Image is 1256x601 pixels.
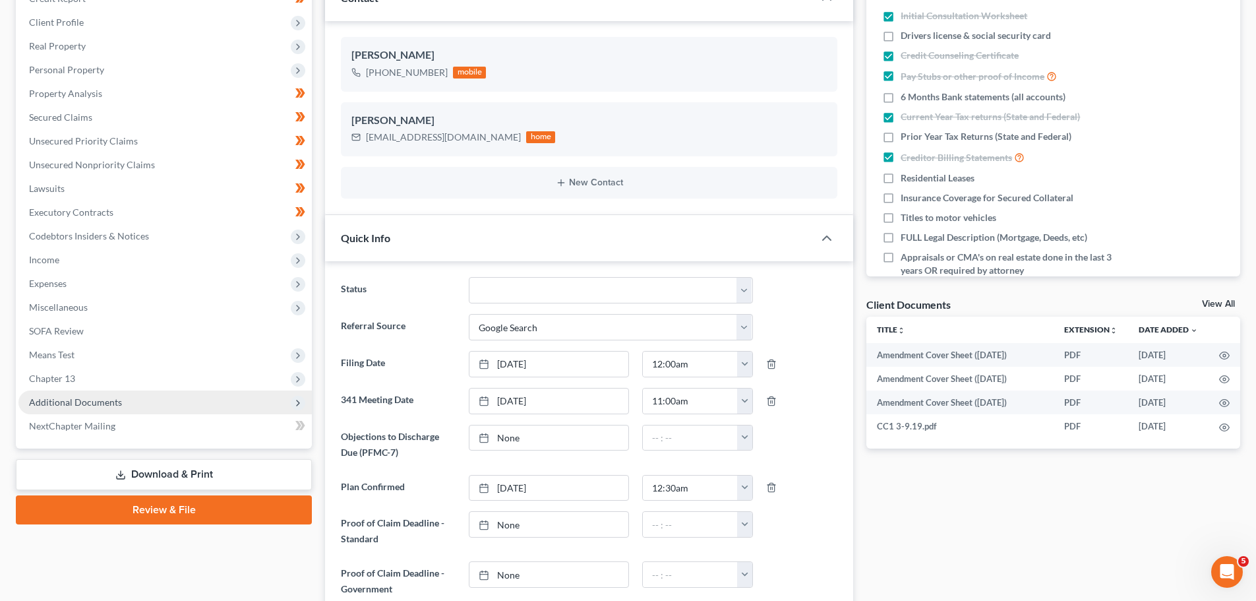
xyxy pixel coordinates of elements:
td: PDF [1054,391,1128,414]
a: Review & File [16,495,312,524]
span: Lawsuits [29,183,65,194]
span: Drivers license & social security card [901,29,1051,42]
span: Prior Year Tax Returns (State and Federal) [901,130,1071,143]
td: PDF [1054,414,1128,438]
button: New Contact [351,177,827,188]
td: Amendment Cover Sheet ([DATE]) [866,391,1054,414]
input: -- : -- [643,426,738,451]
a: Date Added expand_more [1139,325,1198,334]
div: [PERSON_NAME] [351,47,827,63]
a: Unsecured Priority Claims [18,129,312,153]
span: Appraisals or CMA's on real estate done in the last 3 years OR required by attorney [901,251,1135,277]
td: [DATE] [1128,343,1209,367]
td: PDF [1054,367,1128,391]
i: unfold_more [897,327,905,334]
a: Property Analysis [18,82,312,106]
div: mobile [453,67,486,79]
td: Amendment Cover Sheet ([DATE]) [866,367,1054,391]
label: Proof of Claim Deadline - Standard [334,511,462,551]
span: Secured Claims [29,111,92,123]
input: -- : -- [643,476,738,501]
span: Miscellaneous [29,301,88,313]
a: Lawsuits [18,177,312,201]
span: Income [29,254,59,265]
span: Client Profile [29,16,84,28]
input: -- : -- [643,389,738,414]
span: Current Year Tax returns (State and Federal) [901,110,1080,123]
span: Chapter 13 [29,373,75,384]
a: None [469,512,628,537]
a: None [469,562,628,587]
span: Unsecured Nonpriority Claims [29,159,155,170]
div: [PERSON_NAME] [351,113,827,129]
label: Objections to Discharge Due (PFMC-7) [334,425,462,464]
span: Executory Contracts [29,206,113,218]
span: Codebtors Insiders & Notices [29,230,149,241]
div: [PHONE_NUMBER] [366,66,448,79]
span: Residential Leases [901,172,974,185]
a: None [469,426,628,451]
a: SOFA Review [18,319,312,343]
a: View All [1202,300,1235,309]
span: Quick Info [341,232,390,244]
span: Creditor Billing Statements [901,151,1012,164]
a: Unsecured Nonpriority Claims [18,153,312,177]
span: Credit Counseling Certificate [901,49,1019,62]
a: [DATE] [469,389,628,414]
span: Titles to motor vehicles [901,211,996,224]
a: Extensionunfold_more [1064,325,1118,334]
span: Property Analysis [29,88,102,99]
input: -- : -- [643,512,738,537]
span: SOFA Review [29,325,84,336]
label: Referral Source [334,314,462,340]
label: Proof of Claim Deadline - Government [334,561,462,601]
i: unfold_more [1110,327,1118,334]
td: Amendment Cover Sheet ([DATE]) [866,343,1054,367]
a: NextChapter Mailing [18,414,312,438]
span: Unsecured Priority Claims [29,135,138,146]
iframe: Intercom live chat [1211,556,1243,588]
a: Executory Contracts [18,201,312,224]
span: 6 Months Bank statements (all accounts) [901,90,1065,104]
label: Plan Confirmed [334,475,462,501]
td: [DATE] [1128,367,1209,391]
span: Personal Property [29,64,104,75]
span: Real Property [29,40,86,51]
div: [EMAIL_ADDRESS][DOMAIN_NAME] [366,131,521,144]
a: Download & Print [16,459,312,490]
a: Titleunfold_more [877,325,905,334]
label: 341 Meeting Date [334,388,462,414]
label: Filing Date [334,351,462,377]
span: Means Test [29,349,75,360]
td: PDF [1054,343,1128,367]
td: [DATE] [1128,391,1209,414]
span: Insurance Coverage for Secured Collateral [901,191,1073,205]
label: Status [334,277,462,303]
input: -- : -- [643,352,738,377]
span: Expenses [29,278,67,289]
div: Client Documents [866,298,951,311]
a: [DATE] [469,476,628,501]
td: CC1 3-9.19.pdf [866,414,1054,438]
a: [DATE] [469,352,628,377]
div: home [526,131,555,143]
i: expand_more [1190,327,1198,334]
a: Secured Claims [18,106,312,129]
input: -- : -- [643,562,738,587]
span: NextChapter Mailing [29,420,115,431]
span: Additional Documents [29,396,122,408]
span: 5 [1238,556,1249,567]
span: FULL Legal Description (Mortgage, Deeds, etc) [901,231,1087,244]
span: Pay Stubs or other proof of Income [901,70,1044,83]
td: [DATE] [1128,414,1209,438]
span: Initial Consultation Worksheet [901,9,1027,22]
